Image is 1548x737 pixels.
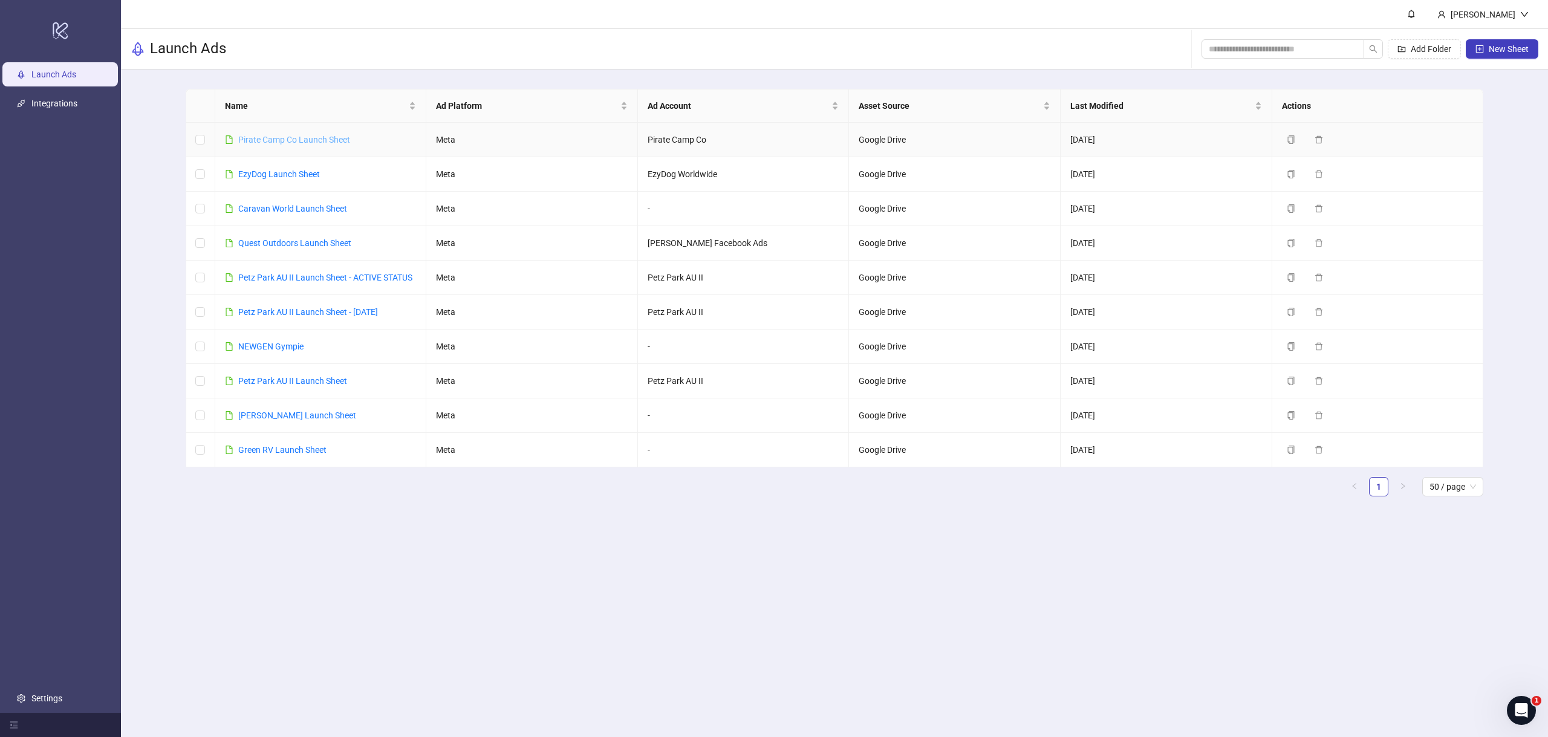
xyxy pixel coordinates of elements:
a: [PERSON_NAME] Launch Sheet [238,411,356,420]
td: [DATE] [1061,226,1272,261]
span: copy [1287,411,1295,420]
span: Add Folder [1411,44,1451,54]
span: file [225,342,233,351]
span: copy [1287,135,1295,144]
span: file [225,170,233,178]
td: - [638,192,850,226]
li: 1 [1369,477,1388,496]
td: [DATE] [1061,192,1272,226]
button: left [1345,477,1364,496]
span: file [225,273,233,282]
span: delete [1315,411,1323,420]
td: Google Drive [849,295,1061,330]
span: copy [1287,377,1295,385]
span: delete [1315,204,1323,213]
span: delete [1315,239,1323,247]
span: menu-fold [10,721,18,729]
span: right [1399,482,1407,490]
span: delete [1315,135,1323,144]
td: Meta [426,364,638,398]
td: Google Drive [849,226,1061,261]
th: Actions [1272,89,1484,123]
td: Google Drive [849,330,1061,364]
span: delete [1315,342,1323,351]
td: Petz Park AU II [638,295,850,330]
span: 1 [1532,696,1541,706]
td: Google Drive [849,261,1061,295]
a: Integrations [31,99,77,108]
span: file [225,308,233,316]
span: copy [1287,239,1295,247]
span: folder-add [1397,45,1406,53]
span: Ad Account [648,99,830,112]
li: Next Page [1393,477,1413,496]
span: delete [1315,446,1323,454]
span: Asset Source [859,99,1041,112]
td: Meta [426,330,638,364]
a: EzyDog Launch Sheet [238,169,320,179]
span: file [225,135,233,144]
td: Meta [426,226,638,261]
td: Google Drive [849,364,1061,398]
td: - [638,330,850,364]
td: [DATE] [1061,157,1272,192]
span: Ad Platform [436,99,618,112]
span: file [225,204,233,213]
span: delete [1315,170,1323,178]
td: [DATE] [1061,123,1272,157]
a: Green RV Launch Sheet [238,445,327,455]
span: user [1437,10,1446,19]
td: Meta [426,192,638,226]
iframe: Intercom live chat [1507,696,1536,725]
span: delete [1315,273,1323,282]
a: 1 [1370,478,1388,496]
td: Pirate Camp Co [638,123,850,157]
a: Pirate Camp Co Launch Sheet [238,135,350,144]
span: copy [1287,273,1295,282]
a: Caravan World Launch Sheet [238,204,347,213]
button: New Sheet [1466,39,1538,59]
td: - [638,398,850,433]
span: copy [1287,170,1295,178]
span: bell [1407,10,1416,18]
div: Page Size [1422,477,1483,496]
td: [DATE] [1061,330,1272,364]
td: Google Drive [849,398,1061,433]
th: Ad Platform [426,89,638,123]
td: - [638,433,850,467]
span: search [1369,45,1377,53]
span: delete [1315,377,1323,385]
th: Ad Account [638,89,850,123]
span: file [225,377,233,385]
span: copy [1287,204,1295,213]
td: Petz Park AU II [638,261,850,295]
th: Asset Source [849,89,1061,123]
a: Petz Park AU II Launch Sheet [238,376,347,386]
td: [DATE] [1061,295,1272,330]
td: EzyDog Worldwide [638,157,850,192]
td: [DATE] [1061,261,1272,295]
td: Meta [426,433,638,467]
a: Petz Park AU II Launch Sheet - [DATE] [238,307,378,317]
td: Google Drive [849,433,1061,467]
td: Petz Park AU II [638,364,850,398]
span: copy [1287,342,1295,351]
span: left [1351,482,1358,490]
td: Google Drive [849,192,1061,226]
td: Meta [426,123,638,157]
span: delete [1315,308,1323,316]
td: Google Drive [849,157,1061,192]
span: copy [1287,446,1295,454]
button: Add Folder [1388,39,1461,59]
td: [PERSON_NAME] Facebook Ads [638,226,850,261]
a: Petz Park AU II Launch Sheet - ACTIVE STATUS [238,273,412,282]
td: Meta [426,398,638,433]
span: file [225,446,233,454]
span: Last Modified [1070,99,1252,112]
span: 50 / page [1429,478,1476,496]
td: Google Drive [849,123,1061,157]
div: [PERSON_NAME] [1446,8,1520,21]
td: Meta [426,261,638,295]
span: plus-square [1475,45,1484,53]
span: file [225,239,233,247]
